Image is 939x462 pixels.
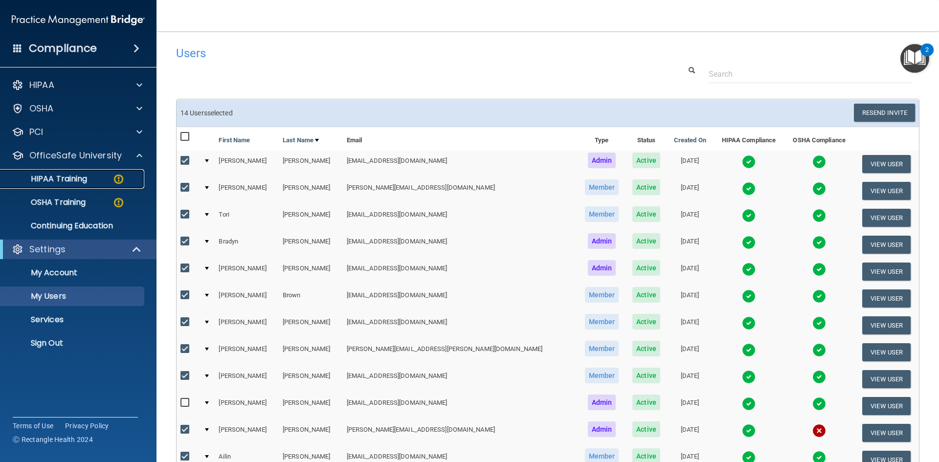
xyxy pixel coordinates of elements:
span: s [204,109,207,117]
th: Status [626,127,667,151]
button: View User [862,236,911,254]
th: Type [578,127,626,151]
img: tick.e7d51cea.svg [742,289,756,303]
td: [PERSON_NAME][EMAIL_ADDRESS][DOMAIN_NAME] [343,177,578,204]
span: Admin [588,395,616,410]
span: Member [585,179,619,195]
td: [EMAIL_ADDRESS][DOMAIN_NAME] [343,366,578,393]
button: View User [862,155,911,173]
a: OSHA [12,103,142,114]
a: Privacy Policy [65,421,109,431]
td: [PERSON_NAME] [279,258,343,285]
h4: Compliance [29,42,97,55]
img: tick.e7d51cea.svg [742,397,756,411]
span: Ⓒ Rectangle Health 2024 [13,435,93,444]
td: [PERSON_NAME] [279,151,343,177]
td: [DATE] [667,339,713,366]
p: OSHA Training [6,198,86,207]
td: [DATE] [667,393,713,419]
td: [DATE] [667,177,713,204]
a: Created On [674,134,706,146]
td: [DATE] [667,366,713,393]
span: Active [632,260,660,276]
button: View User [862,343,911,361]
img: tick.e7d51cea.svg [812,370,826,384]
span: Active [632,421,660,437]
img: tick.e7d51cea.svg [812,182,826,196]
img: cross.ca9f0e7f.svg [812,424,826,438]
span: Member [585,368,619,383]
span: Admin [588,153,616,168]
td: [PERSON_NAME] [279,312,343,339]
img: tick.e7d51cea.svg [812,343,826,357]
span: Active [632,314,660,330]
span: Member [585,206,619,222]
td: [DATE] [667,258,713,285]
span: Active [632,368,660,383]
img: tick.e7d51cea.svg [742,263,756,276]
span: Admin [588,233,616,249]
img: tick.e7d51cea.svg [812,397,826,411]
button: View User [862,289,911,308]
button: View User [862,263,911,281]
span: Active [632,341,660,356]
p: Sign Out [6,338,140,348]
td: [DATE] [667,285,713,312]
button: View User [862,397,911,415]
p: My Account [6,268,140,278]
img: tick.e7d51cea.svg [812,316,826,330]
th: HIPAA Compliance [713,127,784,151]
p: Settings [29,243,66,255]
button: View User [862,424,911,442]
td: [PERSON_NAME] [215,177,279,204]
img: tick.e7d51cea.svg [742,209,756,222]
img: tick.e7d51cea.svg [742,424,756,438]
td: [EMAIL_ADDRESS][DOMAIN_NAME] [343,151,578,177]
td: [EMAIL_ADDRESS][DOMAIN_NAME] [343,285,578,312]
td: [PERSON_NAME][EMAIL_ADDRESS][PERSON_NAME][DOMAIN_NAME] [343,339,578,366]
a: Terms of Use [13,421,53,431]
td: [EMAIL_ADDRESS][DOMAIN_NAME] [343,393,578,419]
td: [PERSON_NAME] [215,419,279,446]
span: Active [632,287,660,303]
td: [PERSON_NAME] [279,231,343,258]
img: tick.e7d51cea.svg [812,155,826,169]
td: [DATE] [667,419,713,446]
td: Tori [215,204,279,231]
p: PCI [29,126,43,138]
td: [PERSON_NAME] [215,285,279,312]
img: tick.e7d51cea.svg [812,236,826,249]
a: HIPAA [12,79,142,91]
span: Admin [588,260,616,276]
span: Member [585,341,619,356]
p: HIPAA [29,79,54,91]
button: View User [862,209,911,227]
img: tick.e7d51cea.svg [812,263,826,276]
td: [PERSON_NAME] [279,366,343,393]
span: Active [632,206,660,222]
img: tick.e7d51cea.svg [742,343,756,357]
span: Active [632,233,660,249]
img: tick.e7d51cea.svg [812,209,826,222]
img: warning-circle.0cc9ac19.png [112,173,125,185]
td: [PERSON_NAME] [279,393,343,419]
img: tick.e7d51cea.svg [742,182,756,196]
td: [EMAIL_ADDRESS][DOMAIN_NAME] [343,258,578,285]
button: Resend Invite [854,104,915,122]
input: Search [709,65,912,83]
p: OfficeSafe University [29,150,122,161]
td: [DATE] [667,204,713,231]
img: tick.e7d51cea.svg [812,289,826,303]
th: Email [343,127,578,151]
span: Member [585,314,619,330]
td: [PERSON_NAME][EMAIL_ADDRESS][DOMAIN_NAME] [343,419,578,446]
button: Open Resource Center, 2 new notifications [900,44,929,73]
h6: 14 User selected [180,110,540,117]
td: [PERSON_NAME] [279,339,343,366]
button: View User [862,370,911,388]
p: Services [6,315,140,325]
td: [PERSON_NAME] [215,151,279,177]
td: [PERSON_NAME] [279,419,343,446]
img: warning-circle.0cc9ac19.png [112,197,125,209]
td: Brown [279,285,343,312]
